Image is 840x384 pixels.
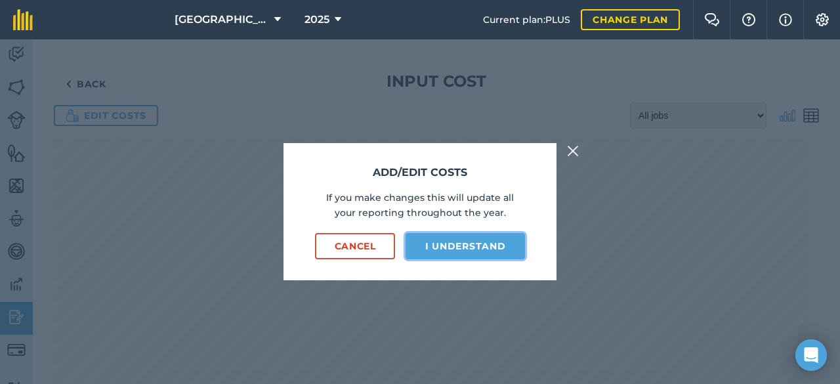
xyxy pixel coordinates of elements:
[741,13,757,26] img: A question mark icon
[795,339,827,371] div: Open Intercom Messenger
[175,12,269,28] span: [GEOGRAPHIC_DATA]
[13,9,33,30] img: fieldmargin Logo
[567,143,579,159] img: svg+xml;base64,PHN2ZyB4bWxucz0iaHR0cDovL3d3dy53My5vcmcvMjAwMC9zdmciIHdpZHRoPSIyMiIgaGVpZ2h0PSIzMC...
[315,190,525,220] p: If you make changes this will update all your reporting throughout the year.
[304,12,329,28] span: 2025
[704,13,720,26] img: Two speech bubbles overlapping with the left bubble in the forefront
[779,12,792,28] img: svg+xml;base64,PHN2ZyB4bWxucz0iaHR0cDovL3d3dy53My5vcmcvMjAwMC9zdmciIHdpZHRoPSIxNyIgaGVpZ2h0PSIxNy...
[581,9,680,30] a: Change plan
[315,233,395,259] button: Cancel
[483,12,570,27] span: Current plan : PLUS
[406,233,525,259] button: I understand
[814,13,830,26] img: A cog icon
[315,164,525,181] h3: Add/edit costs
